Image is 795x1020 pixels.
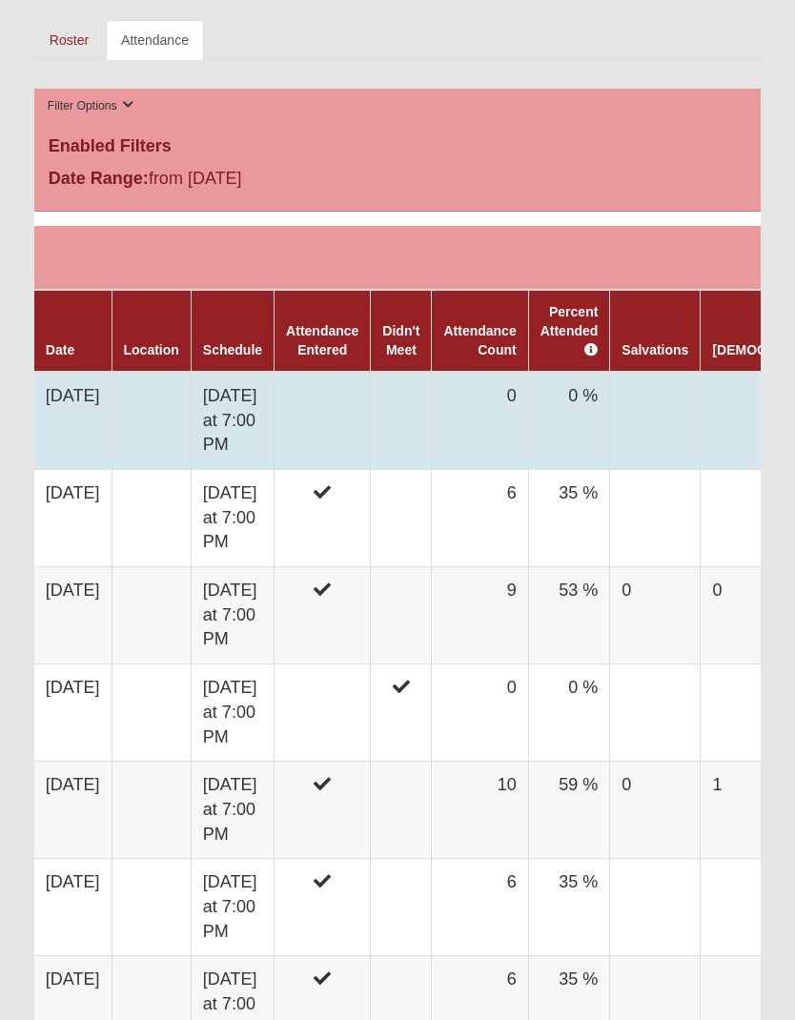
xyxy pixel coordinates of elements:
div: from [DATE] [34,166,761,196]
td: 9 [432,567,528,664]
td: 0 [610,762,701,859]
th: Salvations [610,290,701,372]
td: 6 [432,469,528,566]
td: 0 [610,567,701,664]
a: Date [46,342,74,357]
button: Filter Options [42,96,140,116]
td: 0 % [528,664,610,762]
a: Attendance Count [443,323,516,357]
a: Attendance [106,20,204,60]
td: 0 % [528,372,610,470]
td: [DATE] at 7:00 PM [191,469,274,566]
td: 53 % [528,567,610,664]
a: Percent Attended [540,304,599,357]
a: Didn't Meet [382,323,419,357]
td: [DATE] at 7:00 PM [191,859,274,956]
td: [DATE] [34,859,112,956]
td: [DATE] [34,372,112,470]
td: [DATE] [34,664,112,762]
td: 35 % [528,469,610,566]
td: 59 % [528,762,610,859]
td: [DATE] [34,469,112,566]
h4: Enabled Filters [49,136,746,157]
td: [DATE] at 7:00 PM [191,762,274,859]
td: [DATE] at 7:00 PM [191,664,274,762]
td: 6 [432,859,528,956]
td: [DATE] at 7:00 PM [191,372,274,470]
a: Location [124,342,179,357]
td: 10 [432,762,528,859]
td: 0 [432,372,528,470]
td: [DATE] [34,762,112,859]
td: [DATE] [34,567,112,664]
a: Roster [34,20,104,60]
a: Schedule [203,342,262,357]
a: Attendance Entered [286,323,358,357]
td: [DATE] at 7:00 PM [191,567,274,664]
label: Date Range: [49,166,149,192]
td: 35 % [528,859,610,956]
td: 0 [432,664,528,762]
